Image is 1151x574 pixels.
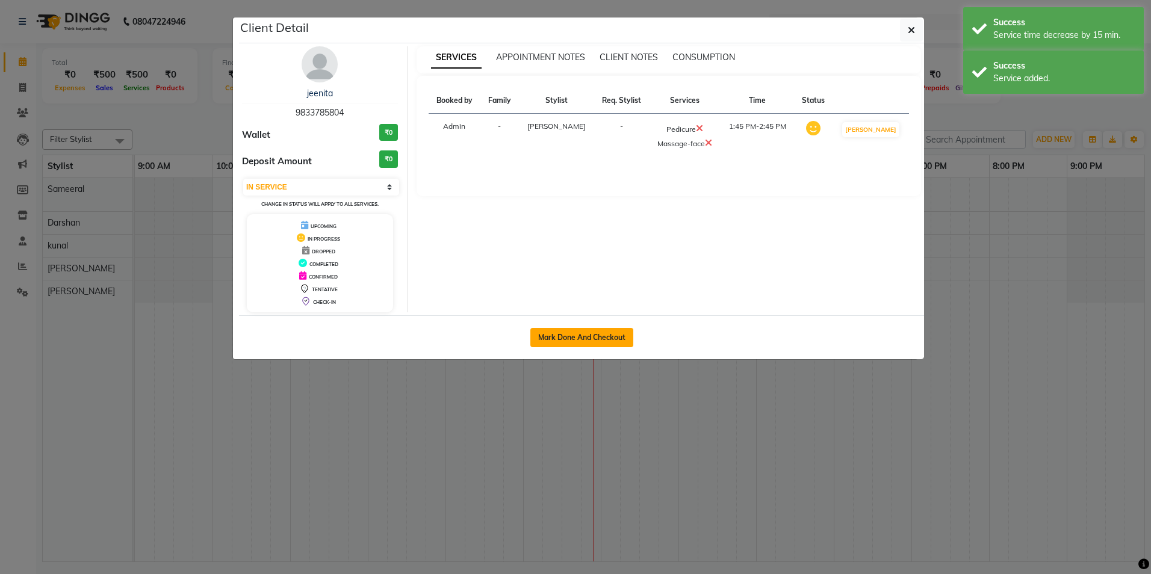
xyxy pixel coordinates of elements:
td: Admin [429,114,481,158]
th: Time [721,88,795,114]
div: Pedicure [656,121,713,135]
span: CONFIRMED [309,274,338,280]
th: Booked by [429,88,481,114]
button: Mark Done And Checkout [530,328,633,347]
span: TENTATIVE [312,286,338,292]
div: Service time decrease by 15 min. [993,29,1135,42]
h3: ₹0 [379,124,398,141]
span: DROPPED [312,248,335,255]
span: SERVICES [431,47,482,69]
span: Wallet [242,128,270,142]
th: Family [480,88,519,114]
span: CONSUMPTION [672,52,735,63]
span: Deposit Amount [242,155,312,168]
span: APPOINTMENT NOTES [496,52,585,63]
div: Massage-face [656,135,713,150]
span: CHECK-IN [313,299,336,305]
img: avatar [302,46,338,82]
span: [PERSON_NAME] [527,122,586,131]
th: Req. Stylist [594,88,650,114]
div: Success [993,16,1135,29]
td: 1:45 PM-2:45 PM [721,114,795,158]
small: Change in status will apply to all services. [261,201,379,207]
span: IN PROGRESS [308,236,340,242]
th: Stylist [519,88,594,114]
div: Success [993,60,1135,72]
a: jeenita [307,88,333,99]
span: CLIENT NOTES [600,52,658,63]
td: - [480,114,519,158]
h5: Client Detail [240,19,309,37]
span: UPCOMING [311,223,337,229]
span: 9833785804 [296,107,344,118]
h3: ₹0 [379,150,398,168]
td: - [594,114,650,158]
th: Services [649,88,720,114]
div: Service added. [993,72,1135,85]
button: [PERSON_NAME] [842,122,899,137]
th: Status [794,88,833,114]
span: COMPLETED [309,261,338,267]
